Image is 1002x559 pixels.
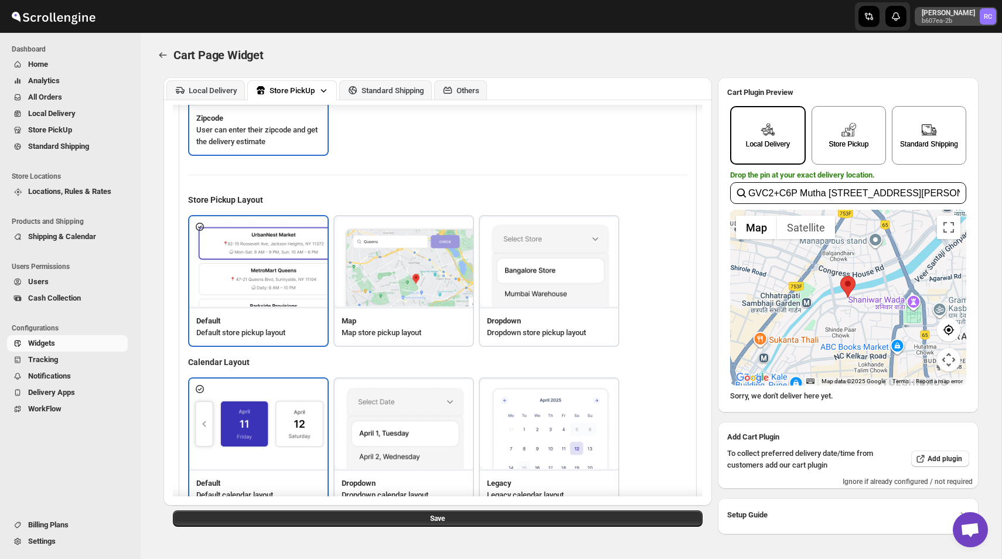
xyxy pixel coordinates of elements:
span: Configurations [12,323,132,333]
img: Map [335,217,475,307]
button: Show street map [736,216,777,239]
button: Users [7,274,128,290]
button: Toggle fullscreen view [937,216,960,239]
button: Delivery Apps [7,384,128,401]
p: To collect preferred delivery date/time from customers add our cart plugin [727,448,883,471]
span: All Orders [28,93,62,101]
span: Map data ©2025 Google [822,378,885,384]
span: Home [28,60,48,69]
button: TRACK_CONFIGURATION.BACK [155,47,171,63]
img: delivery_icon [841,122,856,137]
span: Store Locations [12,172,132,181]
p: Map store pickup layout [342,327,466,339]
span: Users Permissions [12,262,132,271]
h3: Dropdown [342,478,466,489]
img: Dropdown [480,217,621,307]
h3: Default [196,315,321,327]
button: Shipping & Calendar [7,229,128,245]
span: Notifications [28,371,71,380]
button: Save [173,510,703,527]
button: Map camera controls [937,348,960,371]
div: My location [840,276,856,298]
span: Locations, Rules & Rates [28,187,111,196]
div: Store PickUp [270,86,315,95]
div: Standard Shipping [900,140,958,148]
span: Widgets [28,339,55,347]
b: Setup Guide [727,509,768,521]
a: Report a map error [916,378,963,384]
span: Rahul Chopra [980,8,996,25]
span: WorkFlow [28,404,62,413]
div: Standard Shipping [362,86,424,95]
button: Keyboard shortcuts [806,377,814,386]
button: User menu [915,7,997,26]
button: Add plugin [911,451,969,467]
img: delivery_icon [761,122,775,137]
button: Billing Plans [7,517,128,533]
button: All Orders [7,89,128,105]
button: Tracking [7,352,128,368]
h2: Cart Plugin Preview [727,87,969,98]
span: Shipping & Calendar [28,232,96,241]
span: Save [430,514,445,523]
text: RC [984,13,992,21]
p: Default store pickup layout [196,327,321,339]
span: Store PickUp [28,125,72,134]
img: Default [189,217,330,307]
p: b607ea-2b [922,18,975,25]
h3: Dropdown [487,315,611,327]
img: delivery_icon [922,122,936,137]
h3: Default [196,478,321,489]
p: User can enter their zipcode and get the delivery estimate [196,124,321,148]
b: Add Cart Plugin [727,432,779,441]
b: Calendar Layout [188,357,250,367]
button: Home [7,56,128,73]
img: Google [733,370,772,386]
a: Open this area in Google Maps (opens a new window) [733,370,772,386]
span: Drop the pin at your exact delivery location. [730,171,875,179]
span: Cash Collection [28,294,81,302]
span: Local Delivery [28,109,76,118]
span: Users [28,277,49,286]
p: Dropdown calendar layout [342,489,466,501]
button: WorkFlow [7,401,128,417]
img: Default [189,380,330,469]
button: Cash Collection [7,290,128,306]
h3: Zipcode [196,113,321,124]
button: Local Delivery [166,80,245,100]
span: Cart Page Widget [173,48,264,62]
div: Local Delivery [189,86,237,95]
img: Dropdown [335,380,475,469]
input: Type address to search [730,182,966,204]
button: Show satellite imagery [777,216,835,239]
b: Store Pickup Layout [188,195,263,204]
span: Add plugin [928,454,962,463]
img: Legacy [480,380,621,469]
button: Standard Shipping [339,80,432,100]
div: Open chat [953,512,988,547]
button: Others [434,80,487,100]
button: Store PickUp [247,80,337,100]
span: Products and Shipping [12,217,132,226]
label: Sorry, we don't deliver here yet. [730,391,833,400]
div: Local Delivery [746,140,790,148]
span: Delivery Apps [28,388,75,397]
p: Ignore if already configured / not required [724,477,973,486]
span: Analytics [28,76,60,85]
h3: Legacy [487,478,611,489]
button: Locations, Rules & Rates [7,183,128,200]
span: Dashboard [12,45,132,54]
button: Widgets [7,335,128,352]
button: Notifications [7,368,128,384]
span: Billing Plans [28,520,69,529]
a: Terms (opens in new tab) [892,378,909,384]
p: Default calendar layout [196,489,321,501]
button: Analytics [7,73,128,89]
p: [PERSON_NAME] [922,8,975,18]
img: ScrollEngine [9,2,97,31]
button: Settings [7,533,128,550]
div: Store Pickup [829,140,868,148]
p: Dropdown store pickup layout [487,327,611,339]
p: Legacy calendar layout [487,489,611,501]
h3: Map [342,315,466,327]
